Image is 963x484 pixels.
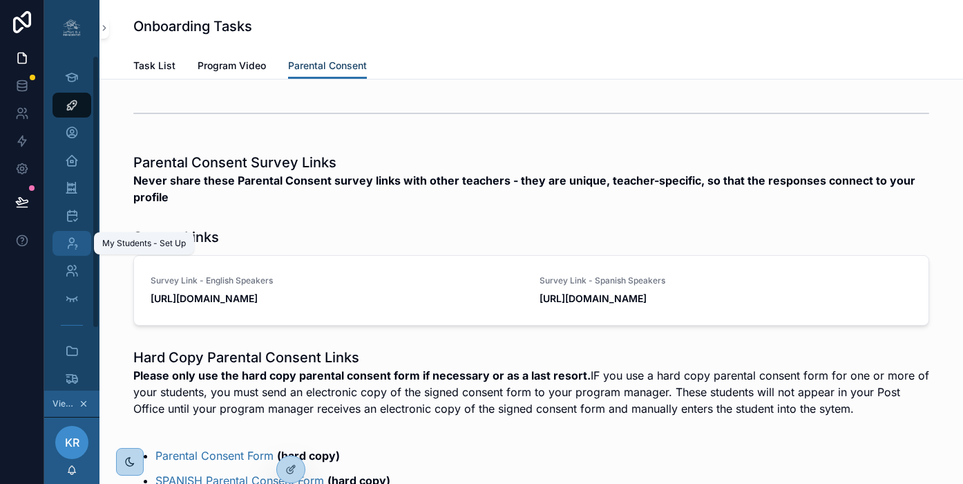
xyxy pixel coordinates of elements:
[133,367,929,417] p: IF you use a hard copy parental consent form for one or more of your students, you must send an e...
[277,449,340,463] strong: (hard copy)
[133,172,929,205] strong: Never share these Parental Consent survey links with other teachers - they are unique, teacher-sp...
[540,275,912,286] span: Survey Link - Spanish Speakers
[133,153,929,172] h1: Parental Consent Survey Links
[133,348,929,367] h1: Hard Copy Parental Consent Links
[133,53,175,81] a: Task List
[155,449,274,463] a: Parental Consent Form
[65,434,79,451] span: KR
[198,53,266,81] a: Program Video
[198,59,266,73] span: Program Video
[44,55,99,391] div: scrollable content
[540,292,647,304] strong: [URL][DOMAIN_NAME]
[133,59,175,73] span: Task List
[133,227,219,247] h1: Survey Links
[288,59,367,73] span: Parental Consent
[53,398,76,409] span: Viewing as [PERSON_NAME]
[151,292,258,304] strong: [URL][DOMAIN_NAME]
[133,369,591,382] strong: Please only use the hard copy parental consent form if necessary or as a last resort.
[102,238,186,249] div: My Students - Set Up
[61,17,83,39] img: App logo
[151,275,523,286] span: Survey Link - English Speakers
[288,53,367,80] a: Parental Consent
[133,17,252,36] h1: Onboarding Tasks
